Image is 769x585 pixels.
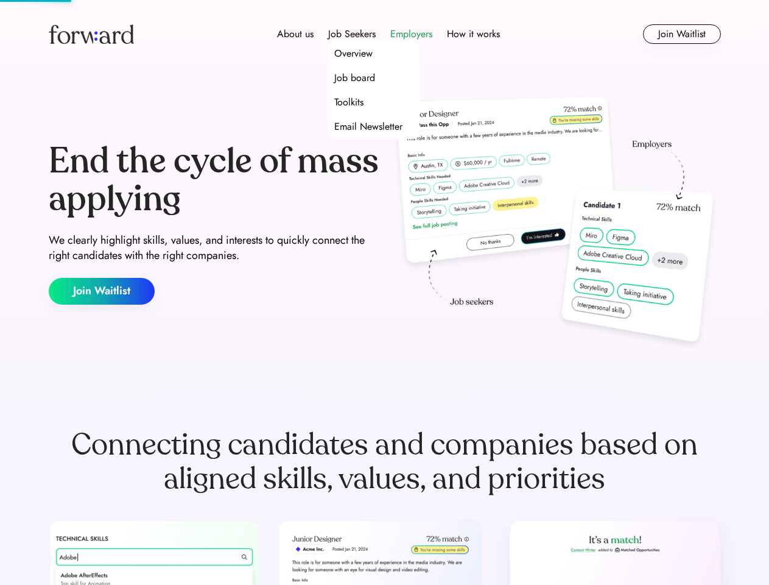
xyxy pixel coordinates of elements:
[334,71,375,85] div: Job board
[447,27,500,41] div: How it works
[49,278,155,305] button: Join Waitlist
[277,27,314,41] div: About us
[334,95,363,110] div: Toolkits
[334,46,373,61] div: Overview
[49,428,721,496] div: Connecting candidates and companies based on aligned skills, values, and priorities
[390,27,432,41] div: Employers
[390,93,721,355] img: hero-image.png
[49,24,134,44] img: Forward logo
[49,143,380,218] div: End the cycle of mass applying
[328,27,376,41] div: Job Seekers
[643,24,721,44] button: Join Waitlist
[49,233,380,263] div: We clearly highlight skills, values, and interests to quickly connect the right candidates with t...
[334,119,402,134] div: Email Newsletter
